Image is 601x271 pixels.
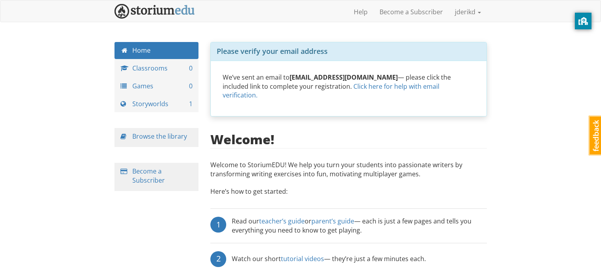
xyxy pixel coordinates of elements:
a: tutorial videos [281,254,324,263]
a: jderikd [449,2,487,22]
strong: [EMAIL_ADDRESS][DOMAIN_NAME] [290,73,398,82]
div: Read our or — each is just a few pages and tells you everything you need to know to get playing. [232,217,487,235]
p: We’ve sent an email to — please click the included link to complete your registration. [223,73,475,100]
div: Watch our short — they’re just a few minutes each. [232,251,426,267]
a: Home [114,42,199,59]
a: Classrooms 0 [114,60,199,77]
span: 1 [189,99,193,109]
span: 0 [189,64,193,73]
a: parent’s guide [311,217,354,225]
p: Welcome to StoriumEDU! We help you turn your students into passionate writers by transforming wri... [210,160,487,183]
a: Browse the library [132,132,187,141]
button: privacy banner [575,13,591,29]
div: 2 [210,251,226,267]
a: Help [348,2,374,22]
a: Games 0 [114,78,199,95]
a: Become a Subscriber [374,2,449,22]
h2: Welcome! [210,132,274,146]
img: StoriumEDU [114,4,195,19]
span: Please verify your email address [217,46,328,56]
a: teacher’s guide [259,217,305,225]
a: Click here for help with email verification. [223,82,439,100]
a: Become a Subscriber [132,167,165,185]
p: Here’s how to get started: [210,187,487,204]
div: 1 [210,217,226,233]
span: 0 [189,82,193,91]
a: Storyworlds 1 [114,95,199,113]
